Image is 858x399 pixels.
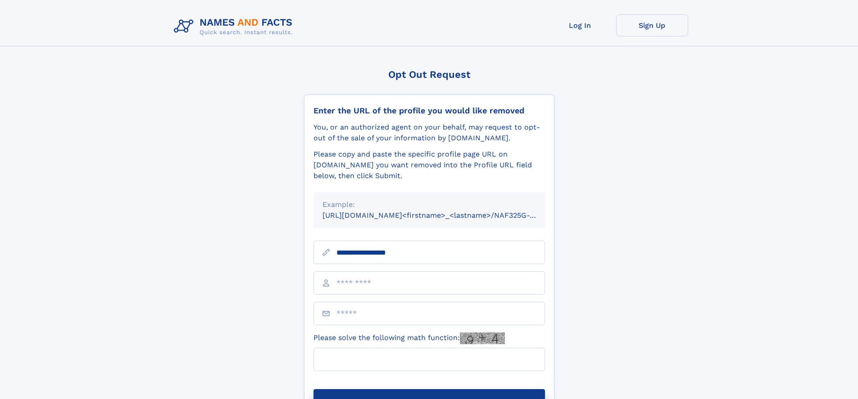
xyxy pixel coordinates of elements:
div: Example: [322,199,536,210]
div: Enter the URL of the profile you would like removed [313,106,545,116]
a: Log In [544,14,616,36]
label: Please solve the following math function: [313,332,505,344]
img: Logo Names and Facts [170,14,300,39]
small: [URL][DOMAIN_NAME]<firstname>_<lastname>/NAF325G-xxxxxxxx [322,211,562,220]
div: Opt Out Request [304,69,554,80]
div: Please copy and paste the specific profile page URL on [DOMAIN_NAME] you want removed into the Pr... [313,149,545,181]
div: You, or an authorized agent on your behalf, may request to opt-out of the sale of your informatio... [313,122,545,143]
a: Sign Up [616,14,688,36]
